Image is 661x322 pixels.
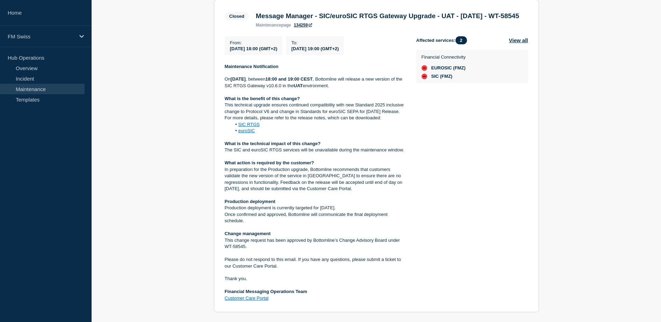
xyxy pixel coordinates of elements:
[422,74,427,79] div: down
[265,76,312,82] strong: 18:00 and 19:00 CEST
[225,147,405,153] p: The SIC and euroSIC RTGS services will be unavailable during the maintenance window.
[431,65,466,71] span: EUROSIC (FMZ)
[294,23,312,28] a: 134259
[291,40,339,45] p: To :
[225,115,405,121] p: For more details, please refer to the release notes, which can be downloaded:
[225,199,275,204] strong: Production deployment
[509,36,528,44] button: View all
[225,256,405,269] p: Please do not respond to this email. If you have any questions, please submit a ticket to our Cus...
[230,46,278,51] span: [DATE] 18:00 (GMT+2)
[422,65,427,71] div: down
[225,166,405,192] p: In preparation for the Production upgrade, Bottomline recommends that customers validate the new ...
[225,231,271,236] strong: Change management
[455,36,467,44] span: 2
[431,74,453,79] span: SIC (FMZ)
[256,23,291,28] p: page
[225,102,405,115] p: This technical upgrade ensures continued compatibility with new Standard 2025 inclusive change to...
[291,46,339,51] span: [DATE] 19:00 (GMT+2)
[225,12,249,20] span: Closed
[238,122,260,127] a: SIC RTGS
[256,12,519,20] h3: Message Manager - SIC/euroSIC RTGS Gateway Upgrade - UAT - [DATE] - WT-58545
[225,160,314,165] strong: What action is required by the customer?
[422,54,466,60] p: Financial Connectivity
[238,128,255,133] a: euroSIC
[256,23,281,28] span: maintenance
[225,141,321,146] strong: What is the technical impact of this change?
[225,64,279,69] strong: Maintenance Notification
[225,211,405,224] p: Once confirmed and approved, Bottomline will communicate the final deployment schedule.
[225,295,269,301] a: Customer Care Portal
[225,289,307,294] strong: Financial Messaging Operations Team
[225,237,405,250] p: This change request has been approved by Bottomline’s Change Advisory Board under WT-58545.
[225,276,405,282] p: Thank you.
[8,33,75,39] p: FM Swiss
[225,76,405,89] p: On , between , Bottomline will release a new version of the SIC RTGS Gateway v10.6.0 in the envir...
[231,76,246,82] strong: [DATE]
[225,205,405,211] p: Production deployment is currently targeted for [DATE].
[225,96,300,101] strong: What is the benefit of this change?
[416,36,470,44] span: Affected services:
[294,83,303,88] strong: UAT
[230,40,278,45] p: From :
